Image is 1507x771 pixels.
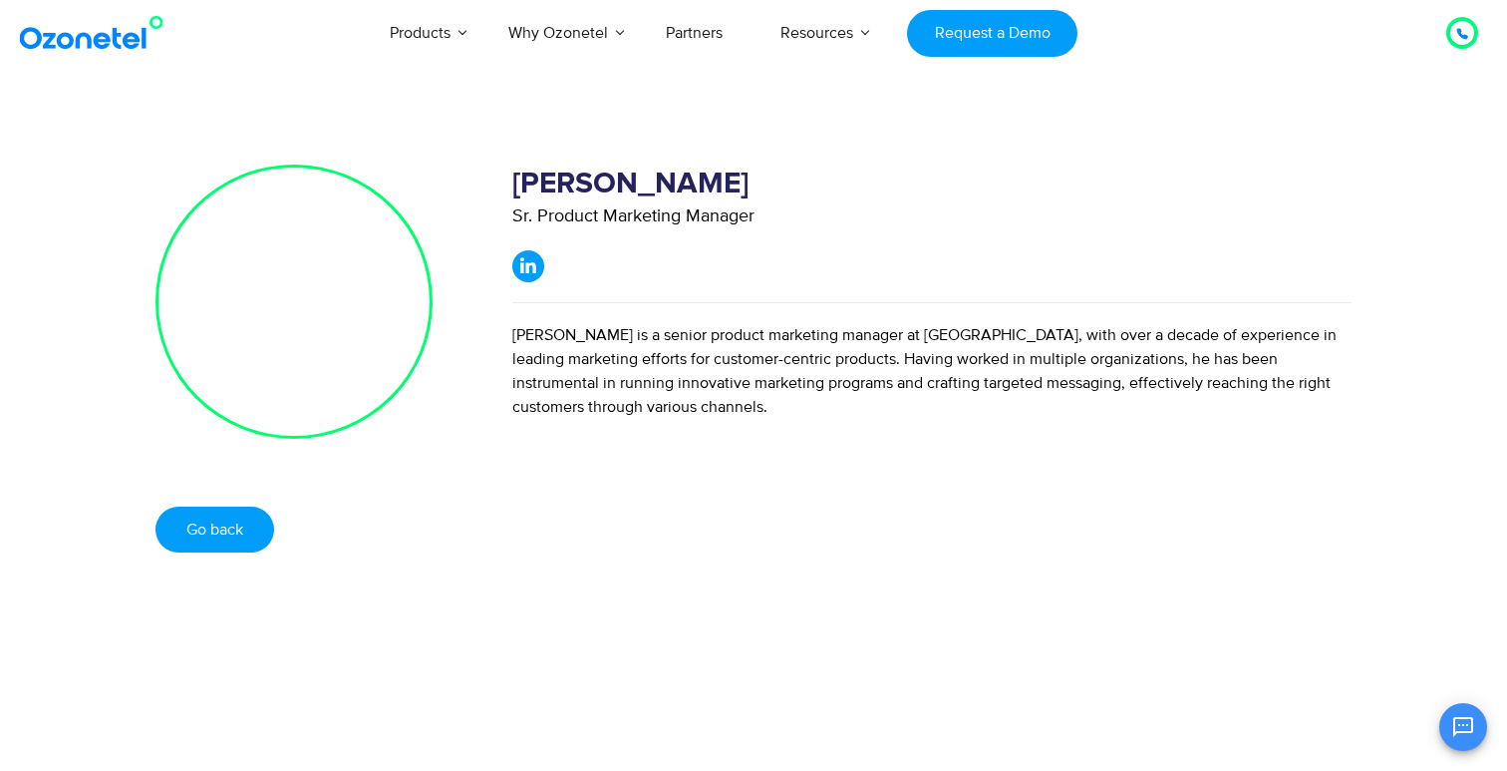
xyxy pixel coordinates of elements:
[155,507,274,553] a: Go back
[1439,703,1487,751] button: Open chat
[512,203,1353,230] designat: Sr. Product Marketing Manager
[512,165,1353,203] h3: [PERSON_NAME]
[512,323,1353,419] p: [PERSON_NAME] is a senior product marketing manager at [GEOGRAPHIC_DATA], with over a decade of e...
[907,10,1077,57] a: Request a Demo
